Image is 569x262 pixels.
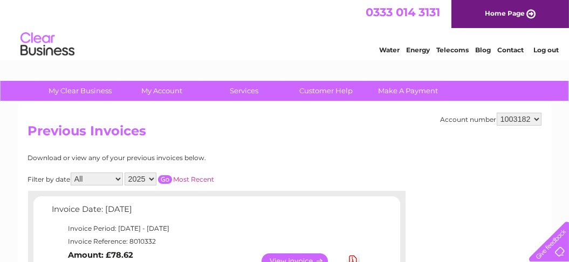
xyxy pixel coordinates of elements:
[497,46,524,54] a: Contact
[118,81,207,101] a: My Account
[68,250,134,260] b: Amount: £78.62
[200,81,289,101] a: Services
[533,46,559,54] a: Log out
[475,46,491,54] a: Blog
[364,81,453,101] a: Make A Payment
[441,113,541,126] div: Account number
[20,28,75,61] img: logo.png
[379,46,400,54] a: Water
[28,123,541,144] h2: Previous Invoices
[282,81,371,101] a: Customer Help
[28,154,311,162] div: Download or view any of your previous invoices below.
[436,46,469,54] a: Telecoms
[174,175,215,183] a: Most Recent
[50,202,365,222] td: Invoice Date: [DATE]
[28,173,311,185] div: Filter by date
[36,81,125,101] a: My Clear Business
[30,6,540,52] div: Clear Business is a trading name of Verastar Limited (registered in [GEOGRAPHIC_DATA] No. 3667643...
[366,5,440,19] a: 0333 014 3131
[50,235,365,248] td: Invoice Reference: 8010332
[406,46,430,54] a: Energy
[50,222,365,235] td: Invoice Period: [DATE] - [DATE]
